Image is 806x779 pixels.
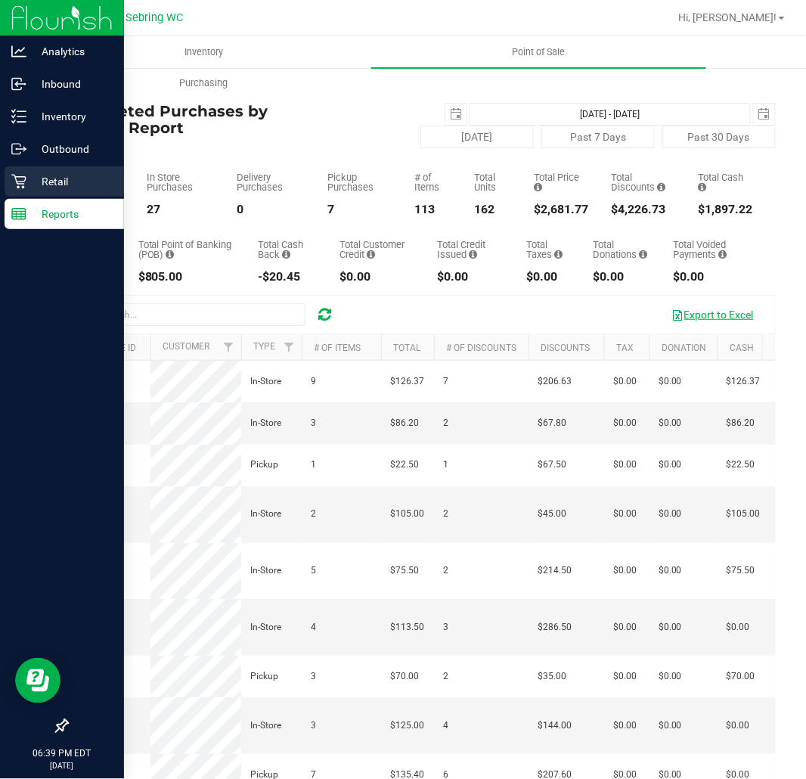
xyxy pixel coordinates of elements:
[727,669,755,684] span: $70.00
[390,507,424,521] span: $105.00
[727,718,750,733] span: $0.00
[250,620,281,635] span: In-Store
[538,669,566,684] span: $35.00
[727,563,755,578] span: $75.50
[67,103,303,136] h4: Completed Purchases by Facility Report
[538,620,572,635] span: $286.50
[659,416,682,430] span: $0.00
[659,718,682,733] span: $0.00
[613,620,637,635] span: $0.00
[535,172,589,192] div: Total Price
[727,416,755,430] span: $86.20
[673,271,753,283] div: $0.00
[679,11,777,23] span: Hi, [PERSON_NAME]!
[166,250,175,259] i: Sum of the successful, non-voided point-of-banking payment transactions, both via payment termina...
[438,271,504,283] div: $0.00
[250,669,278,684] span: Pickup
[659,458,682,472] span: $0.00
[420,126,534,148] button: [DATE]
[277,334,302,360] a: Filter
[613,718,637,733] span: $0.00
[541,343,590,353] a: Discounts
[535,203,589,216] div: $2,681.77
[446,343,516,353] a: # of Discounts
[415,172,452,192] div: # of Items
[612,172,676,192] div: Total Discounts
[613,563,637,578] span: $0.00
[327,172,392,192] div: Pickup Purchases
[250,374,281,389] span: In-Store
[7,747,117,761] p: 06:39 PM EDT
[36,36,371,68] a: Inventory
[613,458,637,472] span: $0.00
[26,172,117,191] p: Retail
[327,203,392,216] div: 7
[26,75,117,93] p: Inbound
[474,203,512,216] div: 162
[594,240,651,259] div: Total Donations
[730,343,754,353] a: Cash
[393,343,420,353] a: Total
[147,203,214,216] div: 27
[754,104,775,125] span: select
[538,374,572,389] span: $206.63
[470,250,478,259] i: Sum of all account credit issued for all refunds from returned purchases in the date range.
[11,44,26,59] inline-svg: Analytics
[26,205,117,223] p: Reports
[659,563,682,578] span: $0.00
[390,563,419,578] span: $75.50
[11,76,26,92] inline-svg: Inbound
[613,416,637,430] span: $0.00
[492,45,586,59] span: Point of Sale
[443,507,448,521] span: 2
[163,341,209,352] a: Customer
[538,563,572,578] span: $214.50
[662,126,776,148] button: Past 30 Days
[443,458,448,472] span: 1
[237,203,305,216] div: 0
[535,182,543,192] i: Sum of the total prices of all purchases in the date range.
[659,507,682,521] span: $0.00
[541,126,655,148] button: Past 7 Days
[445,104,467,125] span: select
[164,45,243,59] span: Inventory
[371,36,706,68] a: Point of Sale
[390,669,419,684] span: $70.00
[367,250,375,259] i: Sum of the successful, non-voided payments using account credit for all purchases in the date range.
[390,718,424,733] span: $125.00
[443,718,448,733] span: 4
[7,761,117,772] p: [DATE]
[11,109,26,124] inline-svg: Inventory
[527,271,571,283] div: $0.00
[699,182,707,192] i: Sum of the successful, non-voided cash payment transactions for all purchases in the date range. ...
[311,669,316,684] span: 3
[474,172,512,192] div: Total Units
[727,374,761,389] span: $126.37
[160,76,249,90] span: Purchasing
[258,271,317,283] div: -$20.45
[36,67,371,99] a: Purchasing
[699,203,753,216] div: $1,897.22
[311,416,316,430] span: 3
[616,343,634,353] a: Tax
[11,141,26,157] inline-svg: Outbound
[15,658,60,703] iframe: Resource center
[443,563,448,578] span: 2
[390,458,419,472] span: $22.50
[640,250,648,259] i: Sum of all round-up-to-next-dollar total price adjustments for all purchases in the date range.
[311,507,316,521] span: 2
[311,718,316,733] span: 3
[415,203,452,216] div: 113
[727,458,755,472] span: $22.50
[613,669,637,684] span: $0.00
[216,334,241,360] a: Filter
[699,172,753,192] div: Total Cash
[339,240,415,259] div: Total Customer Credit
[26,107,117,126] p: Inventory
[718,250,727,259] i: Sum of all voided payment transaction amounts, excluding tips and transaction fees, for all purch...
[339,271,415,283] div: $0.00
[443,374,448,389] span: 7
[594,271,651,283] div: $0.00
[443,416,448,430] span: 2
[314,343,361,353] a: # of Items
